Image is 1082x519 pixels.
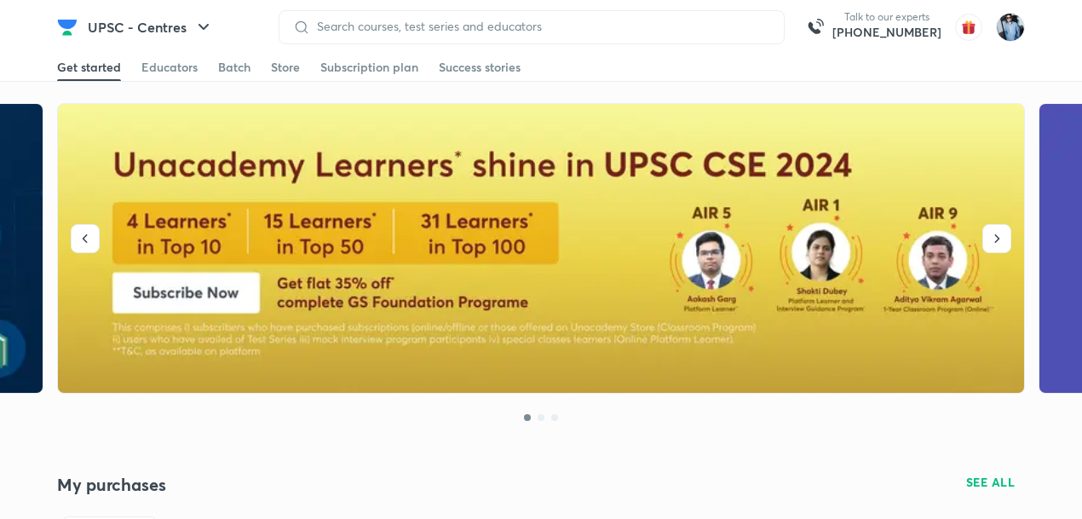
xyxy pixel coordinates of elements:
[832,24,941,41] a: [PHONE_NUMBER]
[798,10,832,44] img: call-us
[218,54,250,81] a: Batch
[439,59,521,76] div: Success stories
[966,476,1016,488] span: SEE ALL
[832,10,941,24] p: Talk to our experts
[57,54,121,81] a: Get started
[141,54,198,81] a: Educators
[439,54,521,81] a: Success stories
[956,469,1026,496] button: SEE ALL
[320,54,418,81] a: Subscription plan
[57,17,78,37] img: Company Logo
[78,10,224,44] button: UPSC - Centres
[955,14,982,41] img: avatar
[996,13,1025,42] img: Shipu
[310,20,770,33] input: Search courses, test series and educators
[57,59,121,76] div: Get started
[320,59,418,76] div: Subscription plan
[218,59,250,76] div: Batch
[271,54,300,81] a: Store
[57,474,541,496] h4: My purchases
[271,59,300,76] div: Store
[141,59,198,76] div: Educators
